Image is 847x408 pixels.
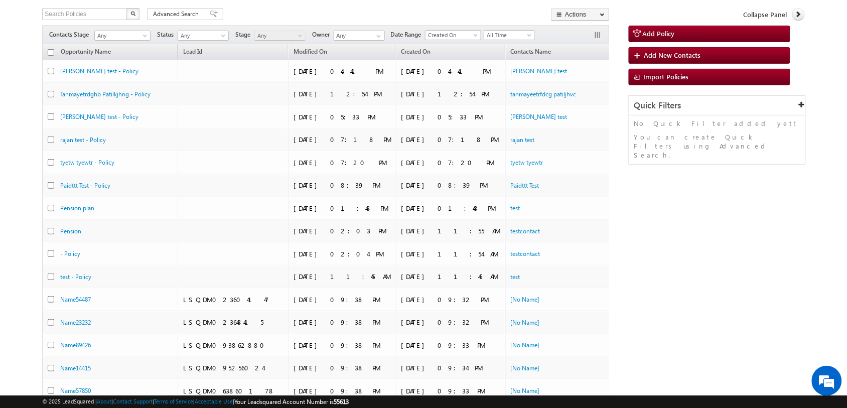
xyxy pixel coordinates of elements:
div: LSQDM095256024 [183,363,284,372]
a: Paidttt Test - Policy [60,182,110,189]
div: [DATE] 11:54 AM [401,249,501,258]
div: Chat with us now [52,53,169,66]
span: Any [95,31,147,40]
a: Terms of Service [154,398,193,404]
a: test [511,204,520,212]
a: Opportunity Name [56,46,116,59]
a: Name89426 [60,341,91,349]
div: [DATE] 07:18 PM [401,135,501,144]
div: [DATE] 11:45 AM [294,272,391,281]
a: test - Policy [60,273,91,281]
span: Stage [235,30,254,39]
div: [DATE] 04:41 PM [401,67,501,76]
div: [DATE] 01:48 PM [401,204,501,213]
span: All Time [484,31,532,40]
span: Created On [426,31,478,40]
span: Contacts Name [506,46,556,59]
span: Lead Id [183,48,202,55]
a: Pension [60,227,81,235]
a: tanmayeetrfdcg patiljhvc [511,90,577,98]
div: [DATE] 08:39 PM [401,181,501,190]
input: Check all records [48,49,54,56]
span: Add New Contacts [644,51,701,59]
div: [DATE] 09:32 PM [401,295,501,304]
span: Advanced Search [153,10,202,19]
a: [PERSON_NAME] test [511,113,568,120]
button: Actions [551,8,609,21]
div: [DATE] 08:39 PM [294,181,391,190]
span: Opportunity Name [61,48,111,55]
a: [No Name] [511,296,540,303]
span: Modified On [294,48,327,55]
em: Start Chat [136,309,182,323]
span: Contacts Stage [49,30,93,39]
p: No Quick Filter added yet! [634,119,800,128]
a: tyetw tyewtr - Policy [60,159,114,166]
div: [DATE] 07:20 PM [294,158,391,167]
div: [DATE] 02:03 PM [294,226,391,235]
a: [No Name] [511,341,540,349]
a: testcontact [511,227,540,235]
div: [DATE] 09:38 PM [294,295,391,304]
a: Any [94,31,151,41]
a: [PERSON_NAME] test - Policy [60,113,138,120]
span: Created On [401,48,431,55]
span: Any [178,31,226,40]
div: [DATE] 07:18 PM [294,135,391,144]
div: [DATE] 11:45 AM [401,272,501,281]
img: Search [130,11,135,16]
div: [DATE] 09:38 PM [294,318,391,327]
span: 55613 [334,398,349,405]
span: Status [157,30,178,39]
p: You can create Quick Filters using Advanced Search. [634,132,800,160]
a: [No Name] [511,319,540,326]
a: Any [254,31,306,41]
div: [DATE] 09:38 PM [294,363,391,372]
div: [DATE] 01:48 PM [294,204,391,213]
div: [DATE] 12:54 PM [401,89,501,98]
a: tyetw tyewtr [511,159,543,166]
a: [No Name] [511,387,540,394]
div: [DATE] 11:55 AM [401,226,501,235]
span: Any [255,31,303,40]
a: Paidttt Test [511,182,539,189]
div: [DATE] 09:34 PM [401,363,501,372]
div: LSQDM023648415 [183,318,284,327]
a: rajan test - Policy [60,136,106,144]
div: LSQDM023604147 [183,295,284,304]
a: Created On [396,46,436,59]
a: rajan test [511,136,535,144]
a: test [511,273,520,281]
div: [DATE] 02:04 PM [294,249,391,258]
a: Pension plan [60,204,94,212]
textarea: Type your message and hit 'Enter' [13,93,183,301]
a: About [97,398,111,404]
div: [DATE] 04:41 PM [294,67,391,76]
a: Tanmayetrdghb Patilkjhng - Policy [60,90,151,98]
a: All Time [484,30,535,40]
span: Date Range [390,30,425,39]
a: Created On [425,30,481,40]
span: Import Policies [644,72,689,81]
a: Lead Id [178,46,207,59]
div: Quick Filters [629,96,805,115]
a: [PERSON_NAME] test - Policy [60,67,138,75]
div: LSQDM093862880 [183,341,284,350]
div: [DATE] 09:38 PM [294,341,391,350]
span: © 2025 LeadSquared | | | | | [42,397,349,406]
div: [DATE] 07:20 PM [401,158,501,167]
span: Add Policy [643,29,675,38]
a: Modified On [289,46,332,59]
a: [PERSON_NAME] test [511,67,568,75]
a: Name54487 [60,296,91,303]
a: [No Name] [511,364,540,372]
div: Minimize live chat window [165,5,189,29]
div: [DATE] 05:33 PM [401,112,501,121]
a: - Policy [60,250,80,257]
a: testcontact [511,250,540,257]
a: Show All Items [371,31,384,41]
input: Type to Search [334,31,385,41]
span: Collapse Panel [744,10,787,19]
a: Acceptable Use [195,398,233,404]
a: Name23232 [60,319,91,326]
